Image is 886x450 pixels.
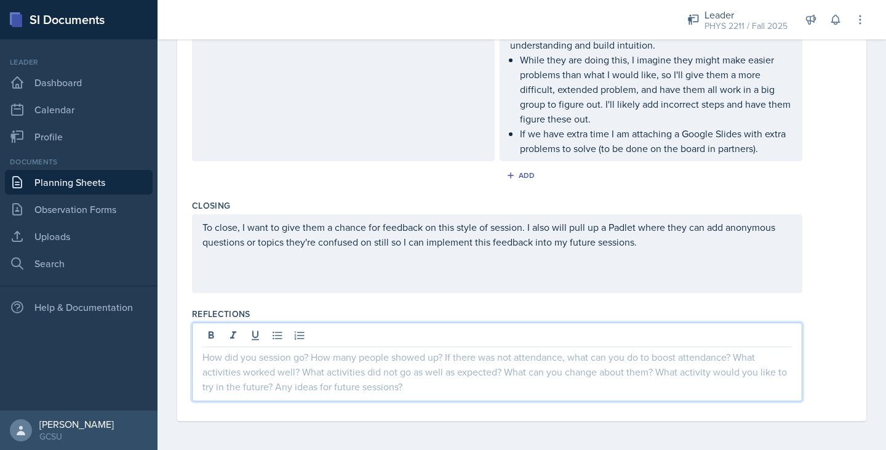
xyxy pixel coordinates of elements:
[5,70,153,95] a: Dashboard
[5,224,153,249] a: Uploads
[704,7,788,22] div: Leader
[5,197,153,222] a: Observation Forms
[202,220,792,249] p: To close, I want to give them a chance for feedback on this style of session. I also will pull up...
[192,199,230,212] label: Closing
[520,52,792,126] p: While they are doing this, I imagine they might make easier problems than what I would like, so I...
[192,308,250,320] label: Reflections
[5,124,153,149] a: Profile
[5,170,153,195] a: Planning Sheets
[39,418,114,430] div: [PERSON_NAME]
[509,171,535,180] div: Add
[704,20,788,33] div: PHYS 2211 / Fall 2025
[5,295,153,319] div: Help & Documentation
[5,57,153,68] div: Leader
[520,126,792,156] p: If we have extra time I am attaching a Google Slides with extra problems to solve (to be done on ...
[5,156,153,167] div: Documents
[39,430,114,443] div: GCSU
[5,97,153,122] a: Calendar
[5,251,153,276] a: Search
[502,166,542,185] button: Add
